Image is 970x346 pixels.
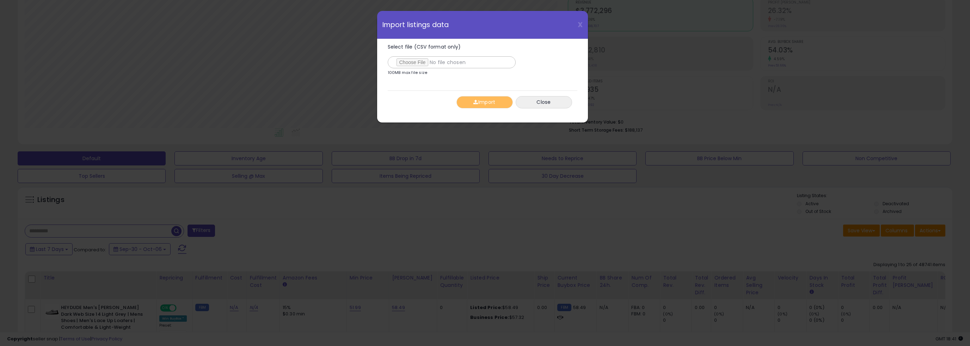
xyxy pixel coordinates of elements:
p: 100MB max file size [388,71,428,75]
span: Select file (CSV format only) [388,43,461,50]
button: Import [456,96,513,108]
button: Close [516,96,572,108]
span: Import listings data [382,21,449,28]
span: X [578,20,583,30]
